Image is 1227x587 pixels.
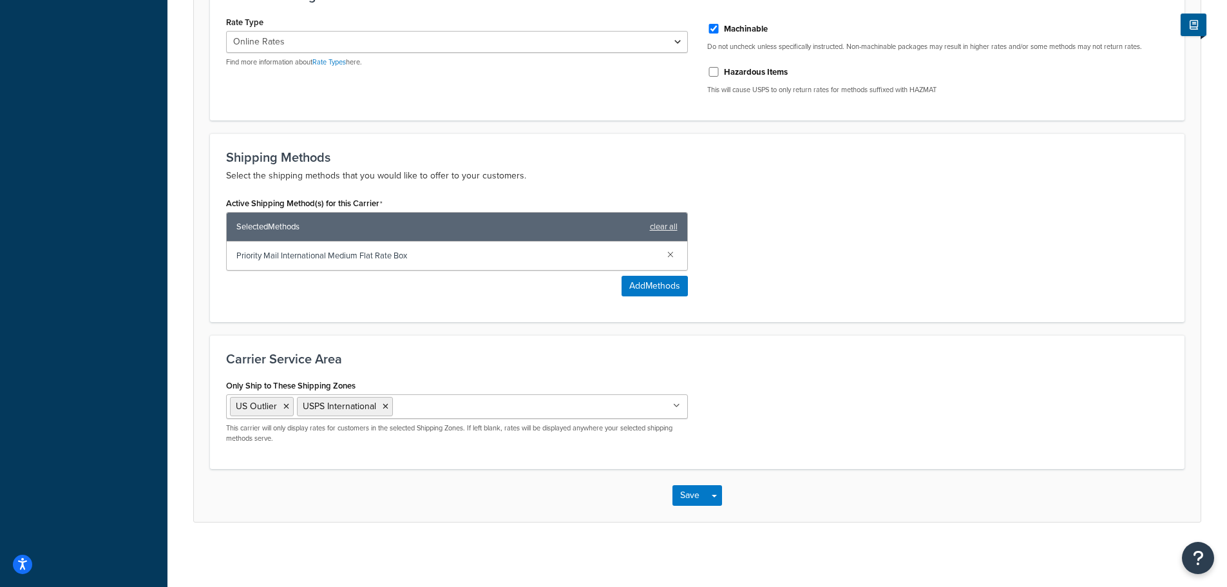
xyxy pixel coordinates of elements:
p: Select the shipping methods that you would like to offer to your customers. [226,168,1168,184]
span: USPS International [303,399,376,413]
span: Selected Methods [236,218,643,236]
label: Hazardous Items [724,66,788,78]
label: Only Ship to These Shipping Zones [226,381,356,390]
span: US Outlier [236,399,277,413]
h3: Shipping Methods [226,150,1168,164]
h3: Carrier Service Area [226,352,1168,366]
label: Machinable [724,23,768,35]
button: Open Resource Center [1182,542,1214,574]
label: Active Shipping Method(s) for this Carrier [226,198,383,209]
button: Show Help Docs [1181,14,1206,36]
p: Find more information about here. [226,57,688,67]
p: This carrier will only display rates for customers in the selected Shipping Zones. If left blank,... [226,423,688,443]
span: Priority Mail International Medium Flat Rate Box [236,247,657,265]
p: This will cause USPS to only return rates for methods suffixed with HAZMAT [707,85,1169,95]
a: clear all [650,218,678,236]
label: Rate Type [226,17,263,27]
button: Save [672,485,707,506]
button: AddMethods [622,276,688,296]
a: Rate Types [312,57,346,67]
p: Do not uncheck unless specifically instructed. Non-machinable packages may result in higher rates... [707,42,1169,52]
